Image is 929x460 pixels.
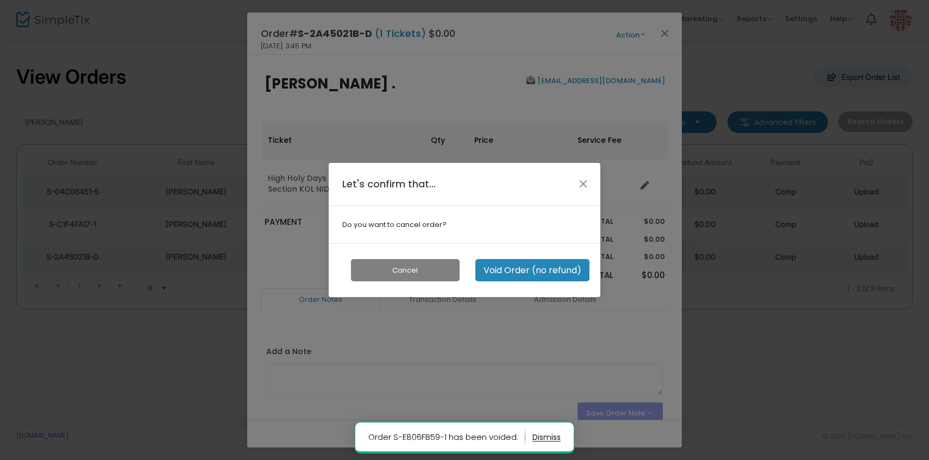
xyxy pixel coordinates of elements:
button: Void Order (no refund) [475,259,589,281]
button: Cancel [351,259,460,281]
button: dismiss [532,429,561,446]
p: Order S-E806FB59-1 has been voided. [368,429,525,446]
h4: Let's confirm that... [342,177,436,191]
button: Close [576,177,591,191]
b: Do you want to cancel order? [342,219,587,230]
